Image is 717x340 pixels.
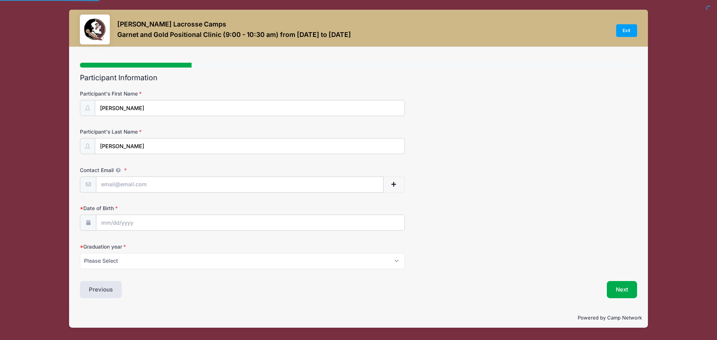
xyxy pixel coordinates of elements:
label: Participant's First Name [80,90,266,97]
button: Next [607,281,637,298]
p: Powered by Camp Network [75,314,642,322]
a: Exit [616,24,637,37]
h3: [PERSON_NAME] Lacrosse Camps [117,20,351,28]
h3: Garnet and Gold Positional Clinic (9:00 - 10:30 am) from [DATE] to [DATE] [117,31,351,38]
input: Participant's First Name [95,100,405,116]
label: Contact Email [80,166,266,174]
input: Participant's Last Name [95,138,405,154]
h2: Participant Information [80,74,637,82]
label: Participant's Last Name [80,128,266,135]
span: We will send confirmations, payment reminders, and custom email messages to each address listed. ... [114,167,122,173]
label: Date of Birth [80,205,266,212]
label: Graduation year [80,243,266,250]
input: mm/dd/yyyy [96,215,405,231]
button: Previous [80,281,122,298]
input: email@email.com [96,177,384,193]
